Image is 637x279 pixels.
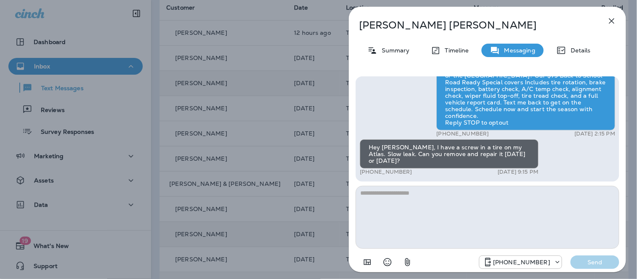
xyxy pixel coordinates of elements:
[436,130,489,137] p: [PHONE_NUMBER]
[566,47,591,54] p: Details
[360,169,412,175] p: [PHONE_NUMBER]
[359,19,588,31] p: [PERSON_NAME] [PERSON_NAME]
[436,42,615,130] div: Hi [PERSON_NAME], this is [PERSON_NAME] from Tire City Auto Repair. Heading back to class, campus...
[574,130,615,137] p: [DATE] 2:15 PM
[359,254,376,271] button: Add in a premade template
[379,254,396,271] button: Select an emoji
[441,47,469,54] p: Timeline
[498,169,539,175] p: [DATE] 9:15 PM
[493,259,550,266] p: [PHONE_NUMBER]
[360,139,539,169] div: Hey [PERSON_NAME], I have a screw in a tire on my Atlas. Slow leak. Can you remove and repair it ...
[377,47,410,54] p: Summary
[480,257,562,267] div: +1 (517) 777-8454
[500,47,535,54] p: Messaging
